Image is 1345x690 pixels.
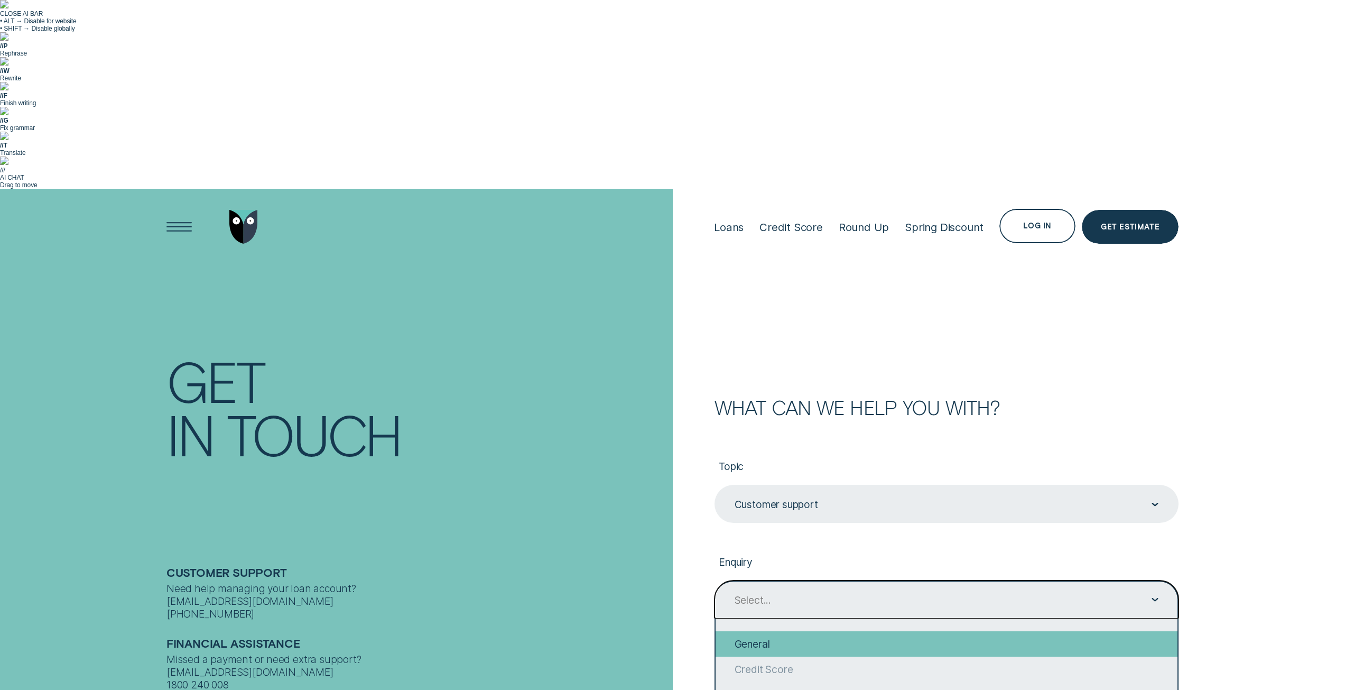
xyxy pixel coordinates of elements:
a: Round Up [839,189,889,265]
h2: Customer support [166,566,666,582]
div: Get [166,354,264,407]
h2: What can we help you with? [715,398,1179,417]
a: Loans [714,189,744,265]
div: Customer support [735,498,818,511]
div: Spring Discount [905,220,984,234]
a: Get Estimate [1082,210,1179,244]
div: Touch [227,407,401,460]
a: Credit Score [759,189,823,265]
div: Credit Score [759,220,823,234]
div: Need help managing your loan account? [EMAIL_ADDRESS][DOMAIN_NAME] [PHONE_NUMBER] [166,582,666,620]
a: Go to home page [227,189,261,265]
div: General [716,631,1177,657]
h2: Financial assistance [166,637,666,653]
div: Select... [735,594,771,606]
label: Enquiry [715,545,1179,580]
div: In [166,407,214,460]
img: Wisr [229,210,258,244]
button: Log in [999,209,1075,243]
div: Loans [714,220,744,234]
div: Round Up [839,220,889,234]
div: Credit Score [716,657,1177,682]
a: Spring Discount [905,189,984,265]
button: Open Menu [162,210,197,244]
label: Topic [715,450,1179,485]
h1: Get In Touch [166,354,666,460]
